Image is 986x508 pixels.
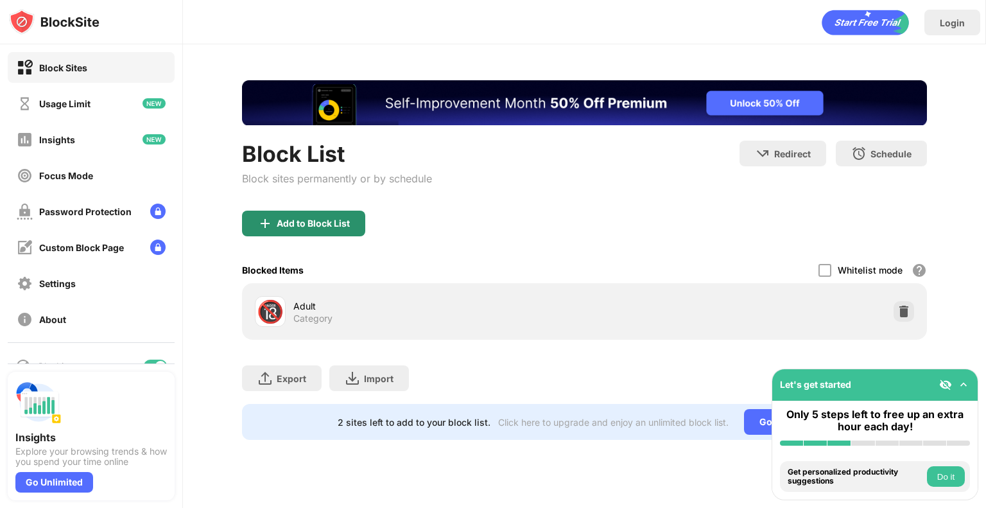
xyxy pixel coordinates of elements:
img: blocking-icon.svg [15,358,31,374]
img: about-off.svg [17,311,33,328]
div: Category [293,313,333,324]
div: Let's get started [780,379,851,390]
img: insights-off.svg [17,132,33,148]
img: new-icon.svg [143,134,166,145]
div: Go Unlimited [15,472,93,493]
div: Go Unlimited [744,409,832,435]
div: About [39,314,66,325]
div: Login [940,17,965,28]
div: Click here to upgrade and enjoy an unlimited block list. [498,417,729,428]
div: Export [277,373,306,384]
div: animation [822,10,909,35]
div: Add to Block List [277,218,350,229]
div: Redirect [774,148,811,159]
div: Block Sites [39,62,87,73]
div: Insights [39,134,75,145]
div: 2 sites left to add to your block list. [338,417,490,428]
img: customize-block-page-off.svg [17,240,33,256]
img: omni-setup-toggle.svg [957,378,970,391]
div: Block sites permanently or by schedule [242,172,432,185]
img: push-insights.svg [15,380,62,426]
div: 🔞 [257,299,284,325]
div: Focus Mode [39,170,93,181]
div: Schedule [870,148,912,159]
div: Password Protection [39,206,132,217]
div: Settings [39,278,76,289]
img: lock-menu.svg [150,204,166,219]
div: Only 5 steps left to free up an extra hour each day! [780,408,970,433]
img: eye-not-visible.svg [939,378,952,391]
div: Get personalized productivity suggestions [788,468,924,486]
div: Blocked Items [242,265,304,276]
button: Do it [927,466,965,487]
iframe: Banner [242,80,927,125]
img: focus-off.svg [17,168,33,184]
img: new-icon.svg [143,98,166,109]
img: logo-blocksite.svg [9,9,99,35]
div: Adult [293,299,584,313]
img: time-usage-off.svg [17,96,33,112]
div: Block List [242,141,432,167]
div: Whitelist mode [838,265,903,276]
div: Explore your browsing trends & how you spend your time online [15,446,167,467]
img: block-on.svg [17,60,33,76]
img: password-protection-off.svg [17,204,33,220]
div: Import [364,373,394,384]
div: Blocking [39,361,74,372]
div: Insights [15,431,167,444]
div: Usage Limit [39,98,91,109]
img: settings-off.svg [17,276,33,292]
img: lock-menu.svg [150,240,166,255]
div: Custom Block Page [39,242,124,253]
